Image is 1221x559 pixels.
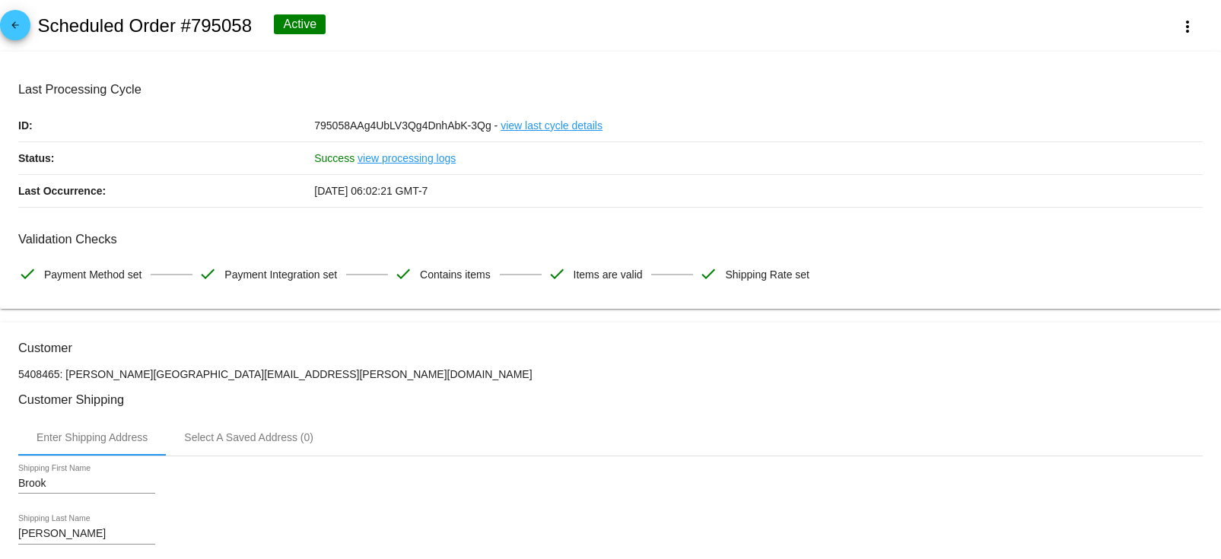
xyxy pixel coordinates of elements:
[18,368,1203,380] p: 5408465: [PERSON_NAME][GEOGRAPHIC_DATA][EMAIL_ADDRESS][PERSON_NAME][DOMAIN_NAME]
[358,142,456,174] a: view processing logs
[699,265,717,283] mat-icon: check
[274,14,326,34] div: Active
[314,152,355,164] span: Success
[18,341,1203,355] h3: Customer
[314,119,498,132] span: 795058AAg4UbLV3Qg4DnhAbK-3Qg -
[1178,17,1197,36] mat-icon: more_vert
[501,110,603,141] a: view last cycle details
[18,265,37,283] mat-icon: check
[18,392,1203,407] h3: Customer Shipping
[18,110,314,141] p: ID:
[37,431,148,443] div: Enter Shipping Address
[314,185,428,197] span: [DATE] 06:02:21 GMT-7
[18,478,155,490] input: Shipping First Name
[199,265,217,283] mat-icon: check
[224,259,337,291] span: Payment Integration set
[420,259,491,291] span: Contains items
[37,15,252,37] h2: Scheduled Order #795058
[44,259,141,291] span: Payment Method set
[574,259,643,291] span: Items are valid
[6,20,24,38] mat-icon: arrow_back
[18,232,1203,246] h3: Validation Checks
[184,431,313,443] div: Select A Saved Address (0)
[18,528,155,540] input: Shipping Last Name
[18,175,314,207] p: Last Occurrence:
[18,82,1203,97] h3: Last Processing Cycle
[725,259,809,291] span: Shipping Rate set
[548,265,566,283] mat-icon: check
[394,265,412,283] mat-icon: check
[18,142,314,174] p: Status:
